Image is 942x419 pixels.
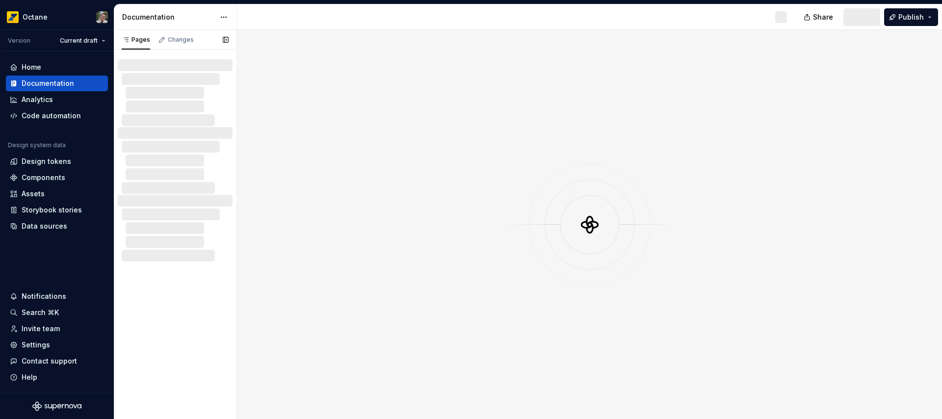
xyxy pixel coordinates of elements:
[22,95,53,105] div: Analytics
[55,34,110,48] button: Current draft
[6,154,108,169] a: Design tokens
[898,12,924,22] span: Publish
[22,205,82,215] div: Storybook stories
[22,157,71,166] div: Design tokens
[122,12,215,22] div: Documentation
[6,108,108,124] a: Code automation
[22,62,41,72] div: Home
[22,356,77,366] div: Contact support
[6,92,108,107] a: Analytics
[8,141,66,149] div: Design system data
[6,218,108,234] a: Data sources
[6,76,108,91] a: Documentation
[8,37,30,45] div: Version
[6,170,108,185] a: Components
[22,173,65,183] div: Components
[60,37,98,45] span: Current draft
[122,36,150,44] div: Pages
[813,12,833,22] span: Share
[22,324,60,334] div: Invite team
[22,189,45,199] div: Assets
[22,308,59,317] div: Search ⌘K
[22,111,81,121] div: Code automation
[884,8,938,26] button: Publish
[6,59,108,75] a: Home
[22,221,67,231] div: Data sources
[22,291,66,301] div: Notifications
[23,12,48,22] div: Octane
[799,8,839,26] button: Share
[6,288,108,304] button: Notifications
[6,186,108,202] a: Assets
[168,36,194,44] div: Changes
[6,337,108,353] a: Settings
[6,202,108,218] a: Storybook stories
[6,305,108,320] button: Search ⌘K
[22,372,37,382] div: Help
[6,369,108,385] button: Help
[22,340,50,350] div: Settings
[2,6,112,27] button: OctaneTiago
[22,79,74,88] div: Documentation
[6,353,108,369] button: Contact support
[6,321,108,337] a: Invite team
[7,11,19,23] img: e8093afa-4b23-4413-bf51-00cde92dbd3f.png
[96,11,108,23] img: Tiago
[32,401,81,411] svg: Supernova Logo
